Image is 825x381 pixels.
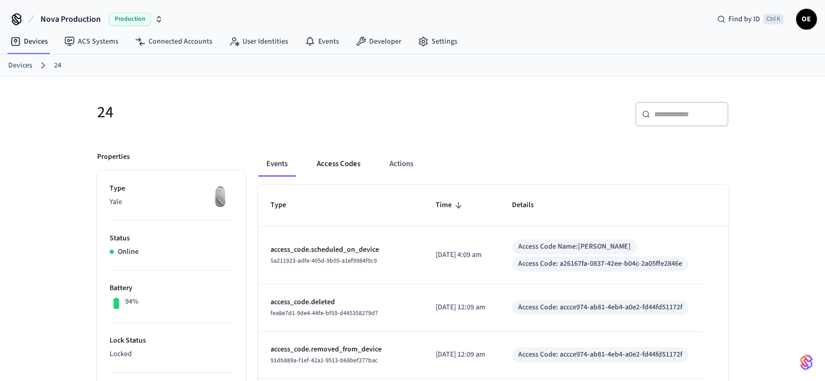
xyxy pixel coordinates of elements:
[308,152,369,176] button: Access Codes
[110,233,233,244] p: Status
[110,183,233,194] p: Type
[258,152,296,176] button: Events
[110,283,233,294] p: Battery
[436,349,487,360] p: [DATE] 12:09 am
[97,102,407,123] h5: 24
[518,302,682,313] div: Access Code: accce974-ab81-4eb4-a0e2-fd44fd51172f
[797,10,816,29] span: OE
[709,10,792,29] div: Find by IDCtrl K
[97,152,130,162] p: Properties
[110,335,233,346] p: Lock Status
[271,309,378,318] span: fea8e7d1-9de4-44fe-bf59-d445358279d7
[258,152,728,176] div: ant example
[109,12,151,26] span: Production
[436,302,487,313] p: [DATE] 12:09 am
[56,32,127,51] a: ACS Systems
[271,356,378,365] span: 91db889a-f1ef-42a1-9513-b68bef277bac
[221,32,296,51] a: User Identities
[118,247,139,257] p: Online
[518,241,631,252] div: Access Code Name: [PERSON_NAME]
[40,13,101,25] span: Nova Production
[436,197,465,213] span: Time
[296,32,347,51] a: Events
[728,14,760,24] span: Find by ID
[271,197,300,213] span: Type
[110,197,233,208] p: Yale
[381,152,422,176] button: Actions
[207,183,233,209] img: August Wifi Smart Lock 3rd Gen, Silver, Front
[125,296,139,307] p: 94%
[8,60,32,71] a: Devices
[127,32,221,51] a: Connected Accounts
[271,344,411,355] p: access_code.removed_from_device
[347,32,410,51] a: Developer
[518,258,682,269] div: Access Code: a26167fa-0837-42ee-b04c-2a05ffe2846e
[796,9,817,30] button: OE
[512,197,547,213] span: Details
[2,32,56,51] a: Devices
[271,297,411,308] p: access_code.deleted
[800,354,813,371] img: SeamLogoGradient.69752ec5.svg
[436,250,487,261] p: [DATE] 4:09 am
[271,244,411,255] p: access_code.scheduled_on_device
[271,256,377,265] span: 5a211923-adfe-405d-9b05-a1ef9984f0c9
[518,349,682,360] div: Access Code: accce974-ab81-4eb4-a0e2-fd44fd51172f
[763,14,783,24] span: Ctrl K
[54,60,61,71] a: 24
[410,32,466,51] a: Settings
[110,349,233,360] p: Locked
